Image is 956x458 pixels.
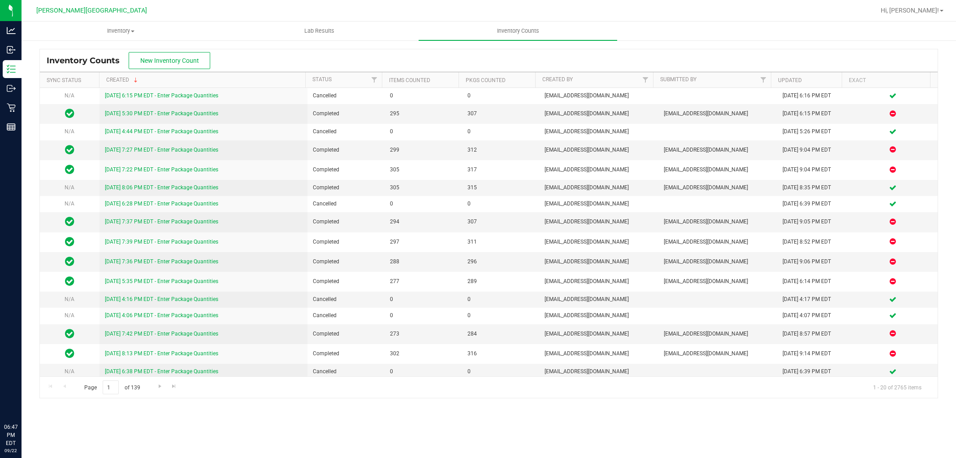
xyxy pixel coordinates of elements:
span: 0 [467,127,534,136]
span: 277 [390,277,456,286]
span: [EMAIL_ADDRESS][DOMAIN_NAME] [664,146,772,154]
inline-svg: Inventory [7,65,16,74]
span: 295 [390,109,456,118]
span: Inventory [22,27,220,35]
span: Cancelled [313,200,379,208]
div: [DATE] 8:35 PM EDT [783,183,843,192]
span: [EMAIL_ADDRESS][DOMAIN_NAME] [545,257,653,266]
span: In Sync [65,327,74,340]
span: Hi, [PERSON_NAME]! [881,7,939,14]
a: Sync Status [47,77,81,83]
span: 0 [390,127,456,136]
span: Completed [313,146,379,154]
span: Completed [313,349,379,358]
span: 273 [390,330,456,338]
button: New Inventory Count [129,52,210,69]
span: [EMAIL_ADDRESS][DOMAIN_NAME] [545,218,653,226]
span: [EMAIL_ADDRESS][DOMAIN_NAME] [545,92,653,100]
span: [PERSON_NAME][GEOGRAPHIC_DATA] [36,7,147,14]
a: [DATE] 4:16 PM EDT - Enter Package Quantities [105,296,218,302]
span: 299 [390,146,456,154]
a: Created [106,77,139,83]
span: New Inventory Count [140,57,199,64]
span: N/A [65,92,74,99]
inline-svg: Reports [7,122,16,131]
span: 0 [390,311,456,320]
span: In Sync [65,347,74,360]
span: N/A [65,368,74,375]
a: Inventory [22,22,220,40]
span: [EMAIL_ADDRESS][DOMAIN_NAME] [664,349,772,358]
div: [DATE] 5:26 PM EDT [783,127,843,136]
span: Completed [313,166,379,174]
span: Completed [313,238,379,246]
span: Completed [313,109,379,118]
span: N/A [65,201,74,207]
span: 317 [467,166,534,174]
span: Completed [313,183,379,192]
a: Created By [542,76,573,83]
div: [DATE] 9:14 PM EDT [783,349,843,358]
span: [EMAIL_ADDRESS][DOMAIN_NAME] [545,183,653,192]
a: Go to the last page [168,380,181,393]
th: Exact [842,72,930,88]
span: 296 [467,257,534,266]
span: [EMAIL_ADDRESS][DOMAIN_NAME] [545,146,653,154]
div: [DATE] 6:39 PM EDT [783,200,843,208]
span: 284 [467,330,534,338]
span: 0 [467,92,534,100]
span: In Sync [65,144,74,156]
a: [DATE] 4:44 PM EDT - Enter Package Quantities [105,128,218,135]
span: 312 [467,146,534,154]
span: 311 [467,238,534,246]
span: [EMAIL_ADDRESS][DOMAIN_NAME] [545,330,653,338]
span: 297 [390,238,456,246]
a: Submitted By [660,76,696,83]
span: 0 [467,200,534,208]
inline-svg: Retail [7,103,16,112]
span: Cancelled [313,295,379,304]
span: [EMAIL_ADDRESS][DOMAIN_NAME] [664,238,772,246]
span: Cancelled [313,367,379,376]
span: In Sync [65,275,74,288]
a: Updated [778,77,802,83]
a: Pkgs Counted [466,77,506,83]
span: N/A [65,296,74,302]
a: [DATE] 6:28 PM EDT - Enter Package Quantities [105,201,218,207]
span: 0 [390,367,456,376]
a: Go to the next page [153,380,166,393]
span: 0 [390,92,456,100]
span: 307 [467,109,534,118]
span: In Sync [65,236,74,248]
span: In Sync [65,255,74,268]
a: [DATE] 7:22 PM EDT - Enter Package Quantities [105,166,218,173]
a: [DATE] 6:38 PM EDT - Enter Package Quantities [105,368,218,375]
a: [DATE] 5:35 PM EDT - Enter Package Quantities [105,278,218,284]
p: 09/22 [4,447,17,454]
span: [EMAIL_ADDRESS][DOMAIN_NAME] [664,109,772,118]
p: 06:47 PM EDT [4,423,17,447]
span: Completed [313,330,379,338]
span: In Sync [65,163,74,176]
span: Cancelled [313,92,379,100]
span: [EMAIL_ADDRESS][DOMAIN_NAME] [545,277,653,286]
span: [EMAIL_ADDRESS][DOMAIN_NAME] [664,166,772,174]
span: [EMAIL_ADDRESS][DOMAIN_NAME] [545,295,653,304]
span: Completed [313,218,379,226]
span: [EMAIL_ADDRESS][DOMAIN_NAME] [545,311,653,320]
a: [DATE] 7:27 PM EDT - Enter Package Quantities [105,147,218,153]
inline-svg: Analytics [7,26,16,35]
div: [DATE] 4:07 PM EDT [783,311,843,320]
a: Inventory Counts [419,22,617,40]
span: 0 [390,200,456,208]
span: 316 [467,349,534,358]
span: [EMAIL_ADDRESS][DOMAIN_NAME] [664,277,772,286]
span: [EMAIL_ADDRESS][DOMAIN_NAME] [664,218,772,226]
a: [DATE] 8:13 PM EDT - Enter Package Quantities [105,350,218,357]
span: 0 [467,367,534,376]
a: [DATE] 8:06 PM EDT - Enter Package Quantities [105,184,218,191]
span: N/A [65,312,74,318]
span: [EMAIL_ADDRESS][DOMAIN_NAME] [664,183,772,192]
inline-svg: Outbound [7,84,16,93]
a: Items Counted [389,77,430,83]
